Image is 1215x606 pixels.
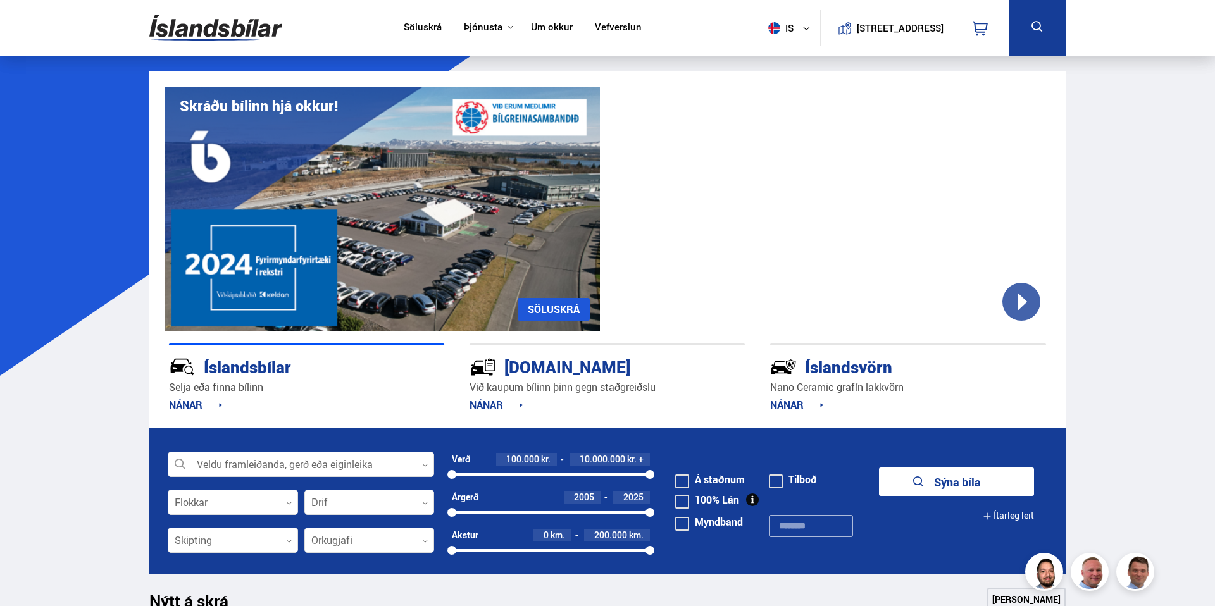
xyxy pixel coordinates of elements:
[594,529,627,541] span: 200.000
[169,380,444,395] p: Selja eða finna bílinn
[629,530,644,540] span: km.
[169,398,223,412] a: NÁNAR
[574,491,594,503] span: 2005
[828,10,950,46] a: [STREET_ADDRESS]
[770,398,824,412] a: NÁNAR
[506,453,539,465] span: 100.000
[1073,555,1111,593] img: siFngHWaQ9KaOqBr.png
[149,8,282,49] img: G0Ugv5HjCgRt.svg
[1027,555,1065,593] img: nhp88E3Fdnt1Opn2.png
[470,354,496,380] img: tr5P-W3DuiFaO7aO.svg
[879,467,1034,496] button: Sýna bíla
[531,22,573,35] a: Um okkur
[452,530,478,540] div: Akstur
[770,380,1045,395] p: Nano Ceramic grafín lakkvörn
[470,355,700,377] div: [DOMAIN_NAME]
[769,474,817,485] label: Tilboð
[861,23,938,34] button: [STREET_ADDRESS]
[627,454,637,464] span: kr.
[595,22,642,35] a: Vefverslun
[623,491,644,503] span: 2025
[551,530,565,540] span: km.
[464,22,502,34] button: Þjónusta
[639,454,644,464] span: +
[169,355,399,377] div: Íslandsbílar
[470,380,745,395] p: Við kaupum bílinn þinn gegn staðgreiðslu
[763,9,820,47] button: is
[580,453,625,465] span: 10.000.000
[452,454,470,464] div: Verð
[544,529,549,541] span: 0
[169,354,196,380] img: JRvxyua_JYH6wB4c.svg
[983,502,1034,530] button: Ítarleg leit
[10,5,48,43] button: Opna LiveChat spjallviðmót
[541,454,551,464] span: kr.
[770,355,1000,377] div: Íslandsvörn
[404,22,442,35] a: Söluskrá
[763,22,795,34] span: is
[518,298,590,321] a: SÖLUSKRÁ
[452,492,478,502] div: Árgerð
[470,398,523,412] a: NÁNAR
[768,22,780,34] img: svg+xml;base64,PHN2ZyB4bWxucz0iaHR0cDovL3d3dy53My5vcmcvMjAwMC9zdmciIHdpZHRoPSI1MTIiIGhlaWdodD0iNT...
[165,87,600,331] img: eKx6w-_Home_640_.png
[675,474,745,485] label: Á staðnum
[675,517,743,527] label: Myndband
[770,354,797,380] img: -Svtn6bYgwAsiwNX.svg
[1118,555,1156,593] img: FbJEzSuNWCJXmdc-.webp
[180,97,338,114] h1: Skráðu bílinn hjá okkur!
[675,495,739,505] label: 100% Lán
